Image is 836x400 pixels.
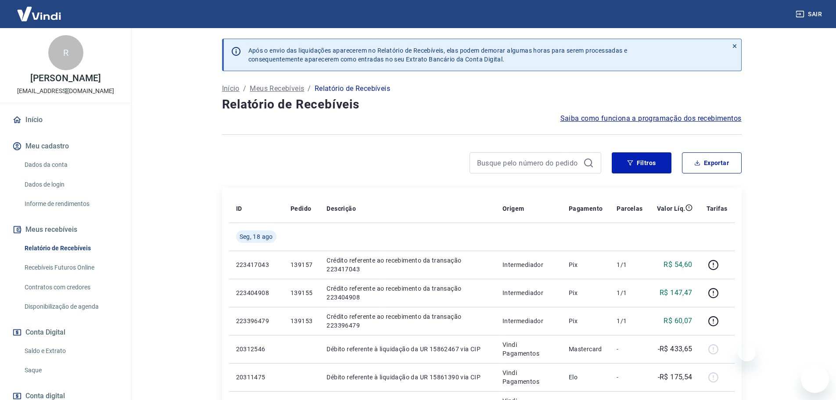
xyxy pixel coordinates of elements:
[658,372,692,382] p: -R$ 175,54
[617,288,642,297] p: 1/1
[308,83,311,94] p: /
[327,373,488,382] p: Débito referente à liquidação da UR 15861390 via CIP
[327,345,488,353] p: Débito referente à liquidação da UR 15862467 via CIP
[707,204,728,213] p: Tarifas
[21,342,121,360] a: Saldo e Extrato
[657,204,685,213] p: Valor Líq.
[291,204,311,213] p: Pedido
[327,284,488,302] p: Crédito referente ao recebimento da transação 223404908
[617,345,642,353] p: -
[664,259,692,270] p: R$ 54,60
[327,312,488,330] p: Crédito referente ao recebimento da transação 223396479
[11,323,121,342] button: Conta Digital
[477,156,580,169] input: Busque pelo número do pedido
[240,232,273,241] span: Seg, 18 ago
[236,345,276,353] p: 20312546
[236,317,276,325] p: 223396479
[11,110,121,130] a: Início
[236,260,276,269] p: 223417043
[569,260,603,269] p: Pix
[327,256,488,274] p: Crédito referente ao recebimento da transação 223417043
[11,0,68,27] img: Vindi
[502,317,555,325] p: Intermediador
[794,6,825,22] button: Sair
[502,260,555,269] p: Intermediador
[243,83,246,94] p: /
[21,195,121,213] a: Informe de rendimentos
[21,259,121,277] a: Recebíveis Futuros Online
[236,204,242,213] p: ID
[617,204,642,213] p: Parcelas
[569,317,603,325] p: Pix
[48,35,83,70] div: R
[569,204,603,213] p: Pagamento
[569,373,603,382] p: Elo
[21,156,121,174] a: Dados da conta
[502,340,555,358] p: Vindi Pagamentos
[21,239,121,257] a: Relatório de Recebíveis
[327,204,356,213] p: Descrição
[21,361,121,379] a: Saque
[21,176,121,194] a: Dados de login
[612,152,671,173] button: Filtros
[315,83,390,94] p: Relatório de Recebíveis
[236,373,276,382] p: 20311475
[569,345,603,353] p: Mastercard
[17,86,114,96] p: [EMAIL_ADDRESS][DOMAIN_NAME]
[801,365,829,393] iframe: Botão para abrir a janela de mensagens
[617,373,642,382] p: -
[11,220,121,239] button: Meus recebíveis
[291,260,312,269] p: 139157
[222,96,742,113] h4: Relatório de Recebíveis
[11,137,121,156] button: Meu cadastro
[502,288,555,297] p: Intermediador
[658,344,692,354] p: -R$ 433,65
[682,152,742,173] button: Exportar
[291,288,312,297] p: 139155
[30,74,100,83] p: [PERSON_NAME]
[291,317,312,325] p: 139153
[664,316,692,326] p: R$ 60,07
[502,204,524,213] p: Origem
[248,46,628,64] p: Após o envio das liquidações aparecerem no Relatório de Recebíveis, elas podem demorar algumas ho...
[236,288,276,297] p: 223404908
[560,113,742,124] a: Saiba como funciona a programação dos recebimentos
[738,344,756,361] iframe: Fechar mensagem
[250,83,304,94] a: Meus Recebíveis
[660,288,692,298] p: R$ 147,47
[222,83,240,94] a: Início
[617,317,642,325] p: 1/1
[502,368,555,386] p: Vindi Pagamentos
[21,278,121,296] a: Contratos com credores
[21,298,121,316] a: Disponibilização de agenda
[617,260,642,269] p: 1/1
[569,288,603,297] p: Pix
